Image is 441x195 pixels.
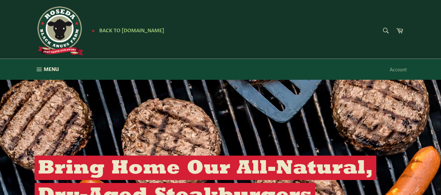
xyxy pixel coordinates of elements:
img: Roseda Beef [35,7,84,55]
span: Menu [44,65,59,72]
a: ★ Back to [DOMAIN_NAME] [88,28,164,33]
button: Menu [28,59,65,80]
span: Back to [DOMAIN_NAME] [99,26,164,33]
a: Account [386,60,410,79]
span: ★ [91,28,95,33]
